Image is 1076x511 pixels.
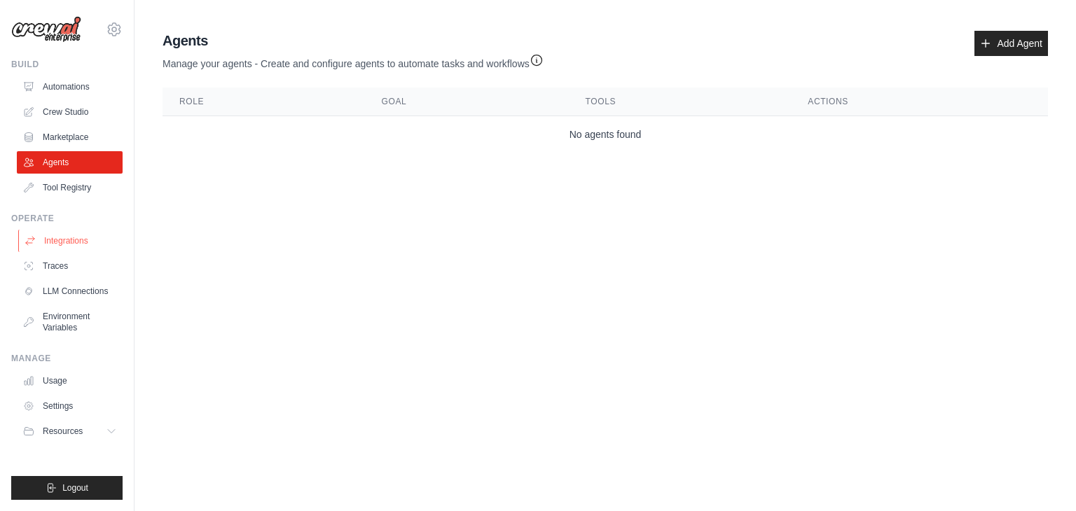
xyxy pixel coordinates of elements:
[17,151,123,174] a: Agents
[17,280,123,302] a: LLM Connections
[11,476,123,500] button: Logout
[17,395,123,417] a: Settings
[163,50,544,71] p: Manage your agents - Create and configure agents to automate tasks and workflows
[62,482,88,493] span: Logout
[17,370,123,392] a: Usage
[43,426,83,437] span: Resources
[11,213,123,224] div: Operate
[163,31,544,50] h2: Agents
[17,76,123,98] a: Automations
[365,87,569,116] th: Goal
[17,126,123,148] a: Marketplace
[17,255,123,277] a: Traces
[17,305,123,339] a: Environment Variables
[11,59,123,70] div: Build
[569,87,792,116] th: Tools
[974,31,1048,56] a: Add Agent
[163,116,1048,153] td: No agents found
[11,353,123,364] div: Manage
[17,420,123,442] button: Resources
[11,16,81,43] img: Logo
[791,87,1048,116] th: Actions
[17,101,123,123] a: Crew Studio
[18,230,124,252] a: Integrations
[163,87,365,116] th: Role
[17,176,123,199] a: Tool Registry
